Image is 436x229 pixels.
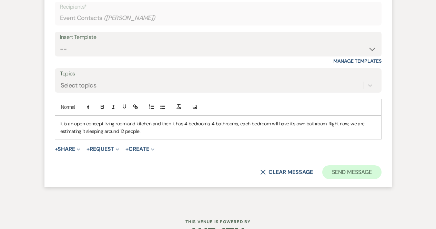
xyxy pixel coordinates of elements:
button: Create [125,146,154,152]
span: + [87,146,90,152]
div: Insert Template [60,32,376,42]
span: ( [PERSON_NAME] ) [104,13,155,23]
button: Clear message [260,169,313,175]
span: + [125,146,129,152]
div: Event Contacts [60,11,376,25]
p: It is an open concept living room and kitchen and then it has 4 bedrooms, 4 bathrooms, each bedro... [60,120,376,135]
p: Recipients* [60,2,376,11]
span: + [55,146,58,152]
div: Select topics [61,81,97,90]
button: Request [87,146,119,152]
button: Share [55,146,81,152]
a: Manage Templates [333,58,382,64]
label: Topics [60,69,376,79]
button: Send Message [322,165,381,179]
